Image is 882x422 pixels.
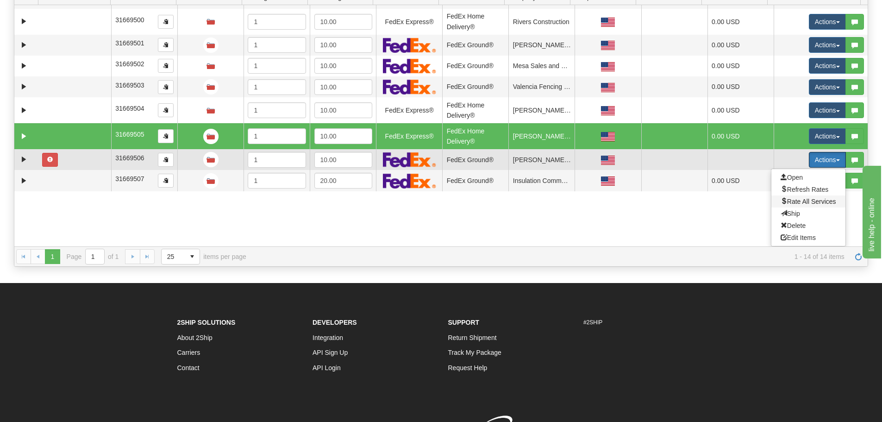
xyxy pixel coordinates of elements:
[448,364,488,372] a: Request Help
[158,38,174,52] button: Copy to clipboard
[177,334,213,341] a: About 2Ship
[508,56,575,76] td: Mesa Sales and Supply
[18,175,30,187] a: Expand
[203,152,219,167] img: File
[508,170,575,191] td: Insulation Commandos of [GEOGRAPHIC_DATA]
[158,103,174,117] button: Copy to clipboard
[508,97,575,123] td: [PERSON_NAME] Home Improvement
[115,16,144,24] span: 31669500
[161,249,246,265] span: items per page
[442,97,508,123] td: FedEx Home Delivery®
[601,132,615,141] img: US
[442,9,508,35] td: FedEx Home Delivery®
[707,9,774,35] td: 0.00 USD
[861,164,881,258] iframe: chat widget
[313,364,341,372] a: API Login
[158,59,174,73] button: Copy to clipboard
[508,123,575,149] td: [PERSON_NAME] Home Improvement
[86,249,104,264] input: Page 1
[601,62,615,71] img: US
[7,6,86,17] div: live help - online
[448,334,497,341] a: Return Shipment
[442,76,508,97] td: FedEx Ground®
[707,97,774,123] td: 0.00 USD
[601,176,615,186] img: US
[809,128,846,144] button: Actions
[442,149,508,170] td: FedEx Ground®
[508,76,575,97] td: Valencia Fencing LLC
[18,81,30,93] a: Expand
[203,79,219,94] img: File
[203,173,219,189] img: File
[508,9,575,35] td: Rivers Construction
[381,105,438,115] div: FedEx Express®
[851,249,866,264] a: Refresh
[383,58,436,74] img: FedEx Express®
[115,60,144,68] span: 31669502
[809,37,846,53] button: Actions
[601,156,615,165] img: US
[448,319,480,326] strong: Support
[442,56,508,76] td: FedEx Ground®
[508,35,575,56] td: [PERSON_NAME] Heating & Air Conditioning
[185,249,200,264] span: select
[442,170,508,191] td: FedEx Ground®
[383,79,436,94] img: FedEx Express®
[67,249,119,265] span: Page of 1
[809,102,846,118] button: Actions
[158,80,174,94] button: Copy to clipboard
[601,106,615,115] img: US
[203,14,219,29] img: File
[18,60,30,72] a: Expand
[45,249,60,264] span: Page 1
[448,349,501,356] a: Track My Package
[809,79,846,95] button: Actions
[442,123,508,149] td: FedEx Home Delivery®
[259,253,844,260] span: 1 - 14 of 14 items
[383,38,436,53] img: FedEx Express®
[707,35,774,56] td: 0.00 USD
[771,171,845,183] a: Open
[781,234,816,241] span: Edit Items
[583,320,705,326] h6: #2SHIP
[115,82,144,89] span: 31669503
[781,222,806,229] span: Delete
[115,175,144,183] span: 31669507
[167,252,179,261] span: 25
[313,319,357,326] strong: Developers
[18,39,30,51] a: Expand
[781,174,803,181] span: Open
[707,56,774,76] td: 0.00 USD
[177,364,200,372] a: Contact
[158,174,174,188] button: Copy to clipboard
[508,149,575,170] td: [PERSON_NAME] Home Improvement
[381,17,438,27] div: FedEx Express®
[442,35,508,56] td: FedEx Ground®
[158,153,174,167] button: Copy to clipboard
[18,105,30,116] a: Expand
[115,105,144,112] span: 31669504
[707,170,774,191] td: 0.00 USD
[18,154,30,165] a: Expand
[707,123,774,149] td: 0.00 USD
[18,131,30,142] a: Expand
[707,76,774,97] td: 0.00 USD
[115,154,144,162] span: 31669506
[601,83,615,92] img: US
[313,349,348,356] a: API Sign Up
[809,58,846,74] button: Actions
[601,18,615,27] img: US
[115,131,144,138] span: 31669505
[781,198,836,205] span: Rate All Services
[203,58,219,74] img: File
[601,41,615,50] img: US
[781,210,800,217] span: Ship
[158,129,174,143] button: Copy to clipboard
[203,103,219,118] img: File
[203,129,219,144] img: File
[177,349,200,356] a: Carriers
[809,152,846,168] button: Actions
[383,152,436,167] img: FedEx Express®
[203,38,219,53] img: File
[177,319,236,326] strong: 2Ship Solutions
